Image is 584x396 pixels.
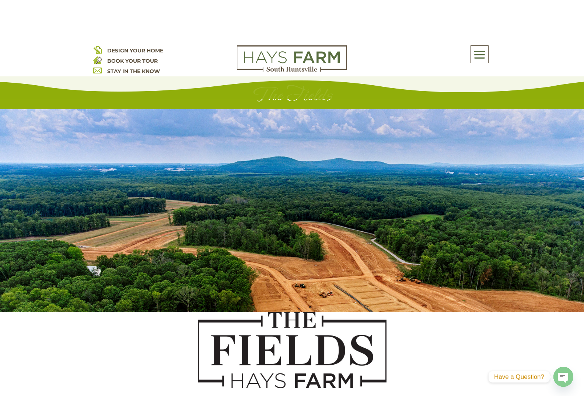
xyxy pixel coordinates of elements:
[237,45,347,72] img: Logo
[93,56,102,64] img: book your home tour
[237,67,347,73] a: hays farm homes huntsville development
[93,45,102,54] img: design your home
[107,58,158,64] a: BOOK YOUR TOUR
[107,47,163,54] a: DESIGN YOUR HOME
[107,68,160,75] a: STAY IN THE KNOW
